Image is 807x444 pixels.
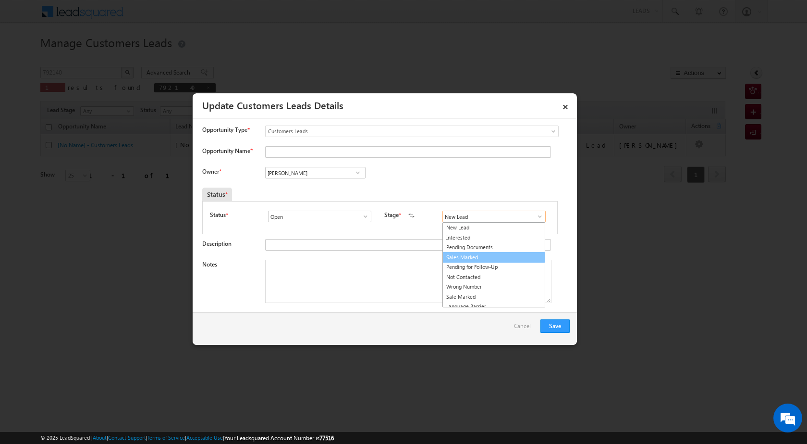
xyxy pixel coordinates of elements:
[443,302,545,312] a: Language Barrier
[147,434,185,441] a: Terms of Service
[202,126,247,134] span: Opportunity Type
[186,434,223,441] a: Acceptable Use
[540,319,570,333] button: Save
[442,211,546,222] input: Type to Search
[384,211,399,219] label: Stage
[131,296,174,309] em: Start Chat
[158,5,181,28] div: Minimize live chat window
[12,89,175,288] textarea: Type your message and hit 'Enter'
[40,433,334,443] span: © 2025 LeadSquared | | | | |
[557,97,574,114] a: ×
[443,282,545,292] a: Wrong Number
[224,434,334,442] span: Your Leadsquared Account Number is
[16,51,40,63] img: d_60004797649_company_0_60004797649
[442,252,545,263] a: Sales Marked
[268,211,371,222] input: Type to Search
[443,233,545,243] a: Interested
[202,240,232,247] label: Description
[108,434,146,441] a: Contact Support
[443,292,545,302] a: Sale Marked
[265,167,366,178] input: Type to Search
[265,126,559,137] a: Customers Leads
[202,98,343,112] a: Update Customers Leads Details
[531,212,543,221] a: Show All Items
[202,168,221,175] label: Owner
[352,168,364,178] a: Show All Items
[202,188,232,201] div: Status
[443,272,545,282] a: Not Contacted
[443,242,545,253] a: Pending Documents
[357,212,369,221] a: Show All Items
[514,319,536,338] a: Cancel
[210,211,226,219] label: Status
[319,434,334,442] span: 77516
[202,147,252,154] label: Opportunity Name
[443,223,545,233] a: New Lead
[443,262,545,272] a: Pending for Follow-Up
[93,434,107,441] a: About
[50,51,161,63] div: Chat with us now
[266,127,519,136] span: Customers Leads
[202,261,217,268] label: Notes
